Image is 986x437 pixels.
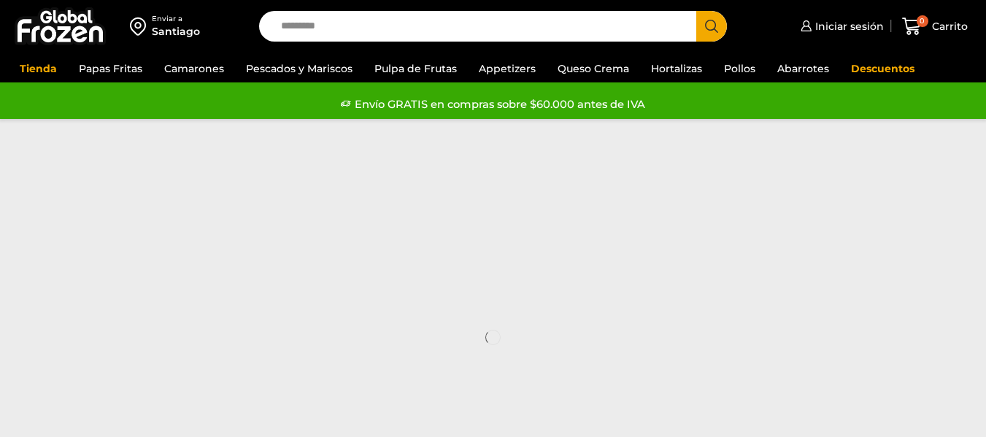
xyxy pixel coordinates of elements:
[152,14,200,24] div: Enviar a
[157,55,231,82] a: Camarones
[644,55,709,82] a: Hortalizas
[72,55,150,82] a: Papas Fritas
[812,19,884,34] span: Iniciar sesión
[928,19,968,34] span: Carrito
[898,9,971,44] a: 0 Carrito
[367,55,464,82] a: Pulpa de Frutas
[471,55,543,82] a: Appetizers
[152,24,200,39] div: Santiago
[844,55,922,82] a: Descuentos
[917,15,928,27] span: 0
[239,55,360,82] a: Pescados y Mariscos
[130,14,152,39] img: address-field-icon.svg
[797,12,884,41] a: Iniciar sesión
[717,55,763,82] a: Pollos
[550,55,636,82] a: Queso Crema
[696,11,727,42] button: Search button
[12,55,64,82] a: Tienda
[770,55,836,82] a: Abarrotes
